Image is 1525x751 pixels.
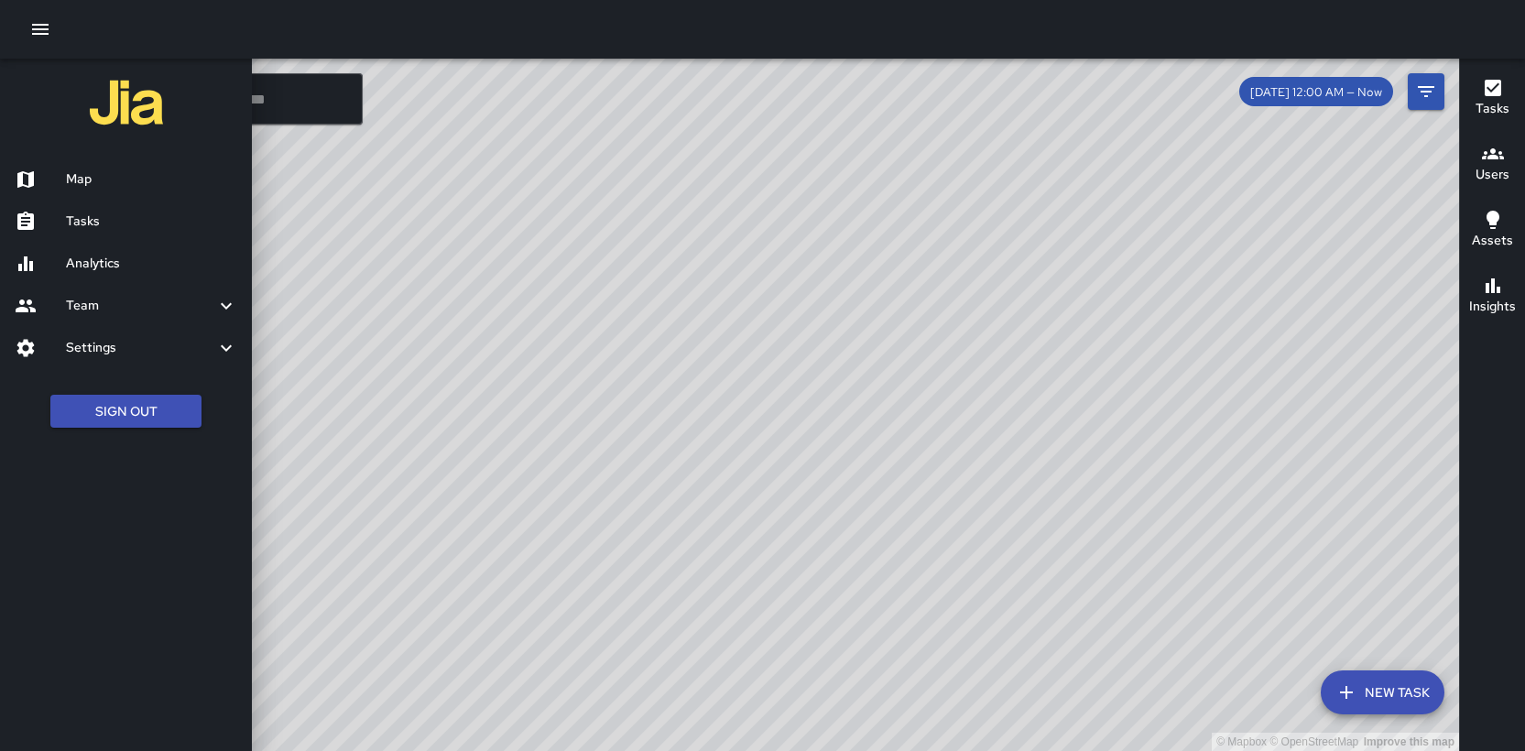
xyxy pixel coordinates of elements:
h6: Settings [66,338,215,358]
h6: Tasks [66,212,237,232]
h6: Map [66,169,237,190]
h6: Insights [1469,297,1516,317]
button: Sign Out [50,395,202,429]
h6: Analytics [66,254,237,274]
h6: Assets [1472,231,1513,251]
h6: Tasks [1476,99,1509,119]
button: New Task [1321,670,1444,714]
h6: Users [1476,165,1509,185]
img: jia-logo [90,66,163,139]
h6: Team [66,296,215,316]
